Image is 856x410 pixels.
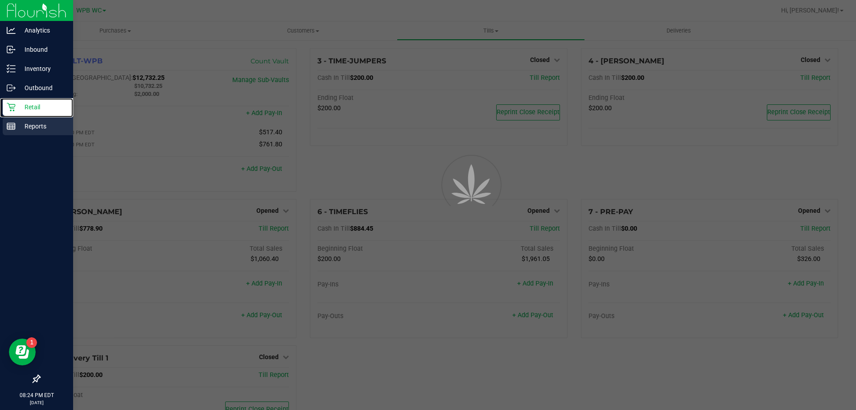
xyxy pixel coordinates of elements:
[7,122,16,131] inline-svg: Reports
[16,102,69,112] p: Retail
[16,63,69,74] p: Inventory
[16,44,69,55] p: Inbound
[16,83,69,93] p: Outbound
[16,121,69,132] p: Reports
[7,64,16,73] inline-svg: Inventory
[7,45,16,54] inline-svg: Inbound
[16,25,69,36] p: Analytics
[7,103,16,112] inline-svg: Retail
[7,83,16,92] inline-svg: Outbound
[7,26,16,35] inline-svg: Analytics
[26,337,37,348] iframe: Resource center unread badge
[4,399,69,406] p: [DATE]
[9,339,36,365] iframe: Resource center
[4,391,69,399] p: 08:24 PM EDT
